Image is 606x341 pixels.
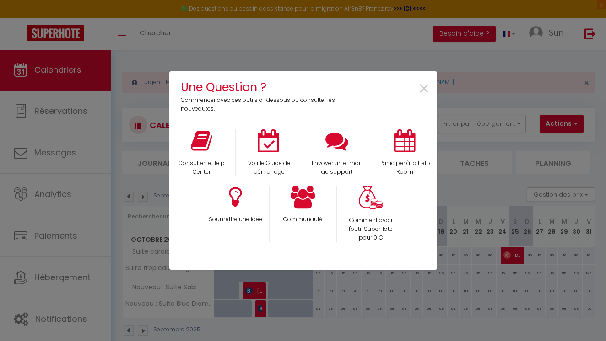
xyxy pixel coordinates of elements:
p: Consulter le Help Center [174,159,230,176]
p: Commencer avec ces outils ci-dessous ou consulter les nouveautés. [181,96,341,113]
h4: Une Question ? [181,78,341,96]
p: Comment avoir l'outil SuperHote pour 0 € [343,216,399,242]
button: Close [418,79,430,99]
img: Money bag [359,186,383,210]
p: Communauté [276,215,330,224]
p: Participer à la Help Room [377,159,433,176]
p: Envoyer un e-mail au support [309,159,365,176]
span: × [418,75,430,103]
p: Soumettre une idee [207,215,263,224]
p: Voir le Guide de démarrage [242,159,297,176]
